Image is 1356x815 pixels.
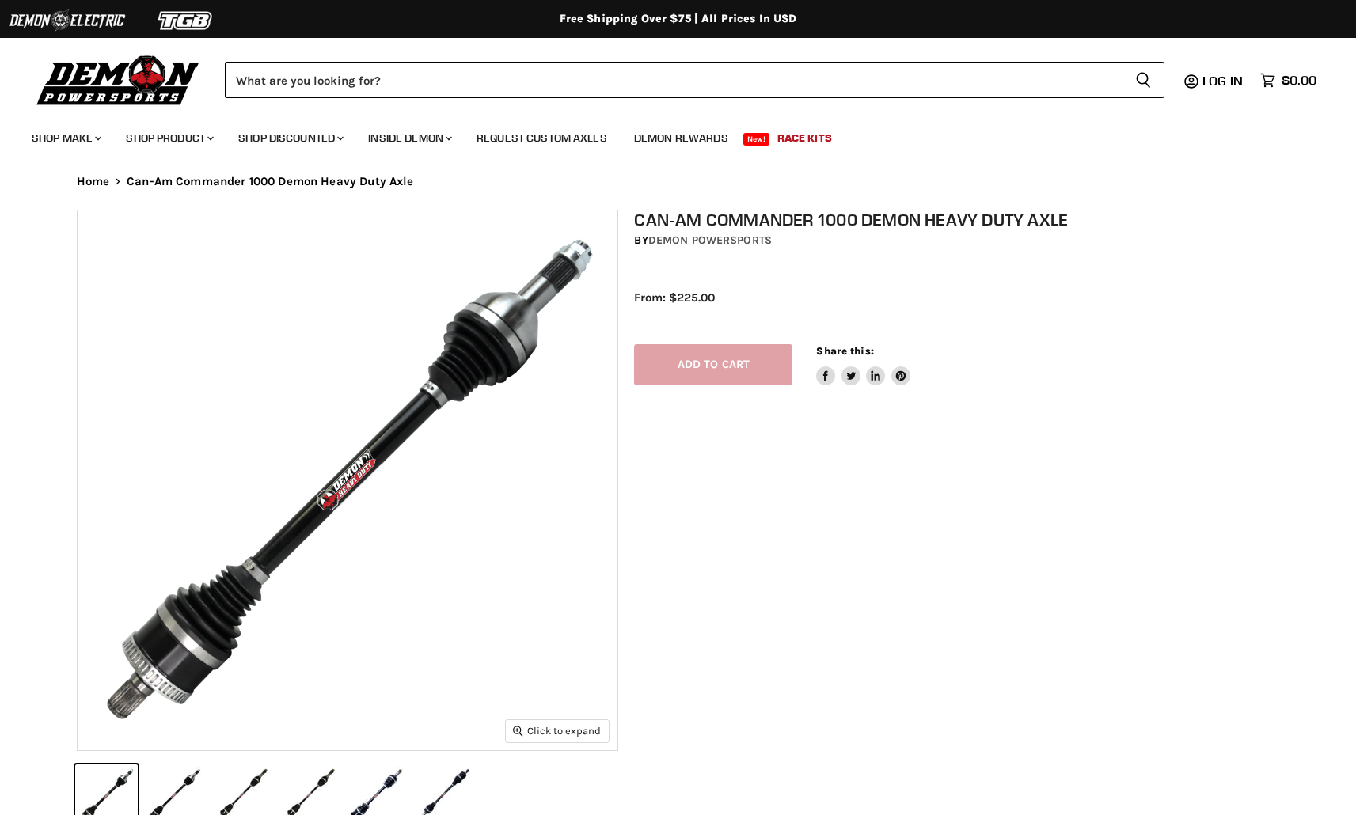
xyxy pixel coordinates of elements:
img: Demon Powersports [32,51,205,108]
img: IMAGE [78,210,617,750]
a: Demon Powersports [648,233,772,247]
nav: Breadcrumbs [45,175,1312,188]
input: Search [225,62,1122,98]
ul: Main menu [20,116,1312,154]
form: Product [225,62,1164,98]
a: $0.00 [1252,69,1324,92]
span: Share this: [816,345,873,357]
div: by [634,232,1296,249]
a: Log in [1195,74,1252,88]
h1: Can-Am Commander 1000 Demon Heavy Duty Axle [634,210,1296,229]
span: From: $225.00 [634,290,715,305]
a: Race Kits [765,122,844,154]
a: Home [77,175,110,188]
a: Inside Demon [356,122,461,154]
span: $0.00 [1282,73,1316,88]
span: Click to expand [513,725,601,737]
aside: Share this: [816,344,910,386]
a: Request Custom Axles [465,122,619,154]
img: Demon Electric Logo 2 [8,6,127,36]
a: Shop Make [20,122,111,154]
a: Shop Discounted [226,122,353,154]
button: Search [1122,62,1164,98]
span: New! [743,133,770,146]
div: Free Shipping Over $75 | All Prices In USD [45,12,1312,26]
a: Demon Rewards [622,122,740,154]
span: Can-Am Commander 1000 Demon Heavy Duty Axle [127,175,413,188]
img: TGB Logo 2 [127,6,245,36]
button: Click to expand [506,720,609,741]
a: Shop Product [114,122,223,154]
span: Log in [1202,73,1243,89]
